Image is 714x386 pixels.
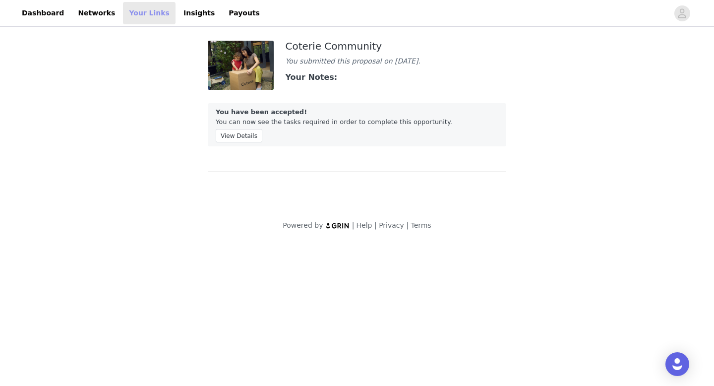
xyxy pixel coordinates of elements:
[352,221,355,229] span: |
[406,221,409,229] span: |
[208,103,506,146] div: You can now see the tasks required in order to complete this opportunity.
[216,130,262,137] a: View Details
[216,129,262,142] button: View Details
[208,41,274,90] img: 2218bfb4-fa55-4aec-ad1b-d117d188f452.jpg
[178,2,221,24] a: Insights
[325,222,350,229] img: logo
[286,56,429,66] div: You submitted this proposal on [DATE].
[223,2,266,24] a: Payouts
[379,221,404,229] a: Privacy
[286,72,338,82] strong: Your Notes:
[286,41,429,52] div: Coterie Community
[357,221,372,229] a: Help
[677,5,687,21] div: avatar
[411,221,431,229] a: Terms
[283,221,323,229] span: Powered by
[665,352,689,376] div: Open Intercom Messenger
[216,108,307,116] strong: You have been accepted!
[123,2,176,24] a: Your Links
[72,2,121,24] a: Networks
[374,221,377,229] span: |
[16,2,70,24] a: Dashboard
